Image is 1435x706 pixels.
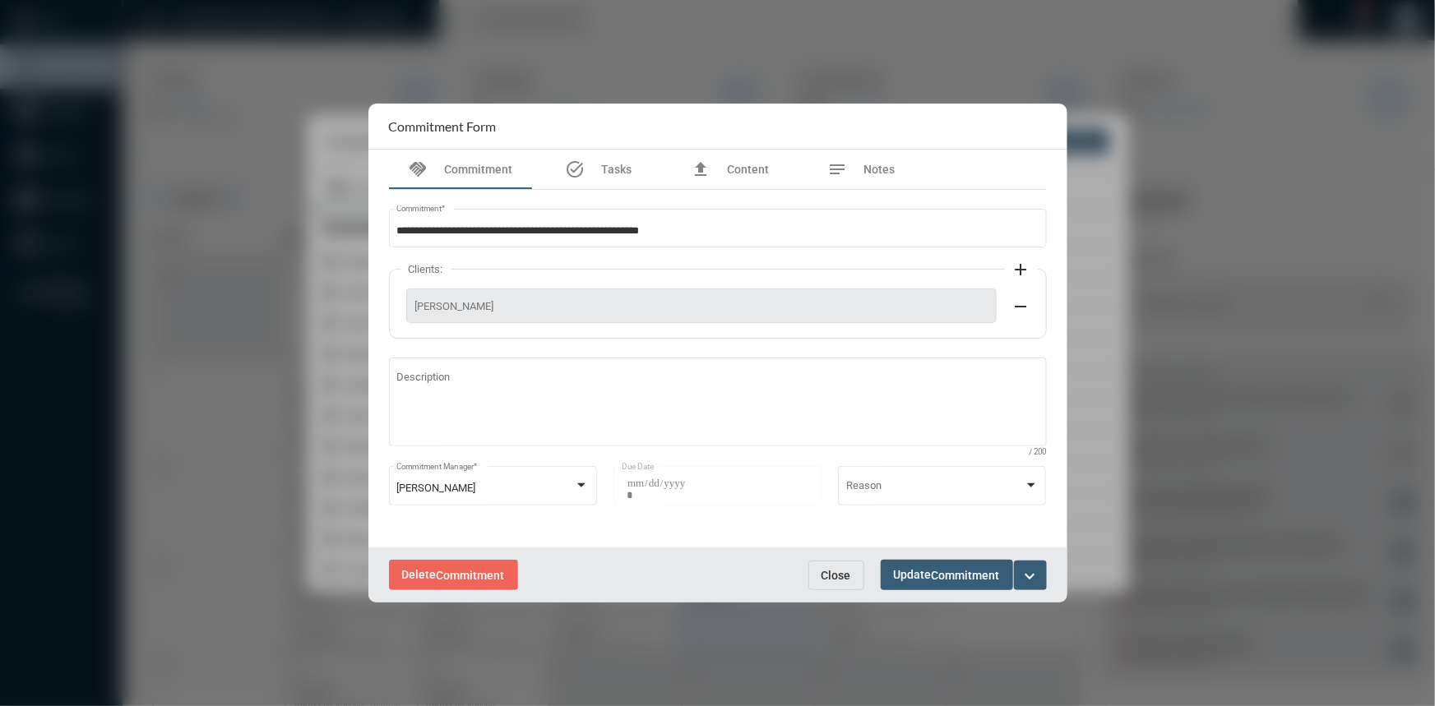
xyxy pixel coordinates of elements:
mat-hint: / 200 [1030,448,1047,457]
mat-icon: file_upload [691,159,711,179]
button: Close [808,561,864,590]
span: Content [727,163,769,176]
span: [PERSON_NAME] [415,300,988,312]
mat-icon: handshake [409,159,428,179]
span: Commitment [437,569,505,582]
span: Update [894,568,1000,581]
span: Close [822,569,851,582]
mat-icon: add [1011,260,1031,279]
span: Commitment [445,163,513,176]
button: DeleteCommitment [389,560,518,590]
h2: Commitment Form [389,118,497,134]
mat-icon: expand_more [1021,566,1040,586]
span: Commitment [932,569,1000,582]
mat-icon: remove [1011,297,1031,316]
label: Clients: [400,263,451,275]
button: UpdateCommitment [881,560,1013,590]
span: [PERSON_NAME] [396,482,475,494]
span: Delete [402,568,505,581]
span: Notes [864,163,896,176]
mat-icon: task_alt [565,159,585,179]
mat-icon: notes [828,159,848,179]
span: Tasks [601,163,632,176]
